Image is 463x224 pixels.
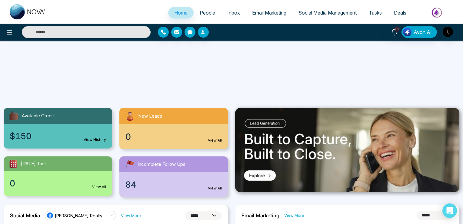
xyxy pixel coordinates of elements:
[125,130,131,143] span: 0
[442,203,457,218] div: Open Intercom Messenger
[414,28,432,36] span: Avon AI
[208,186,222,191] a: View All
[403,28,411,36] img: Lead Flow
[116,108,232,149] a: New Leads0View All
[84,137,106,142] a: View History
[292,7,363,18] a: Social Media Management
[21,160,47,167] span: [DATE] Task
[116,156,232,197] a: Incomplete Follow Ups84View All
[363,7,388,18] a: Tasks
[401,26,437,38] button: Avon AI
[10,212,40,219] h2: Social Media
[221,7,246,18] a: Inbox
[241,212,279,219] h2: Email Marketing
[298,10,357,16] span: Social Media Management
[387,26,401,37] a: 10+
[174,10,188,16] span: Home
[394,10,406,16] span: Deals
[138,113,162,120] span: New Leads
[8,110,19,121] img: availableCredit.svg
[92,184,106,190] a: View All
[121,213,141,219] a: View More
[55,213,102,219] span: [PERSON_NAME] Realty
[208,138,222,143] a: View All
[125,178,136,191] span: 84
[8,159,18,169] img: todayTask.svg
[10,130,32,142] span: $150
[415,6,459,19] img: Market-place.gif
[252,10,286,16] span: Email Marketing
[235,108,459,192] img: .
[443,27,453,37] img: User Avatar
[194,7,221,18] a: People
[124,110,136,122] img: newLeads.svg
[22,112,54,119] span: Available Credit
[227,10,240,16] span: Inbox
[284,212,304,218] a: View More
[10,4,46,19] img: Nova CRM Logo
[138,161,185,168] span: Incomplete Follow Ups
[394,26,400,32] span: 10+
[369,10,382,16] span: Tasks
[168,7,194,18] a: Home
[388,7,412,18] a: Deals
[124,159,135,170] img: followUps.svg
[200,10,215,16] span: People
[10,177,15,190] span: 0
[246,7,292,18] a: Email Marketing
